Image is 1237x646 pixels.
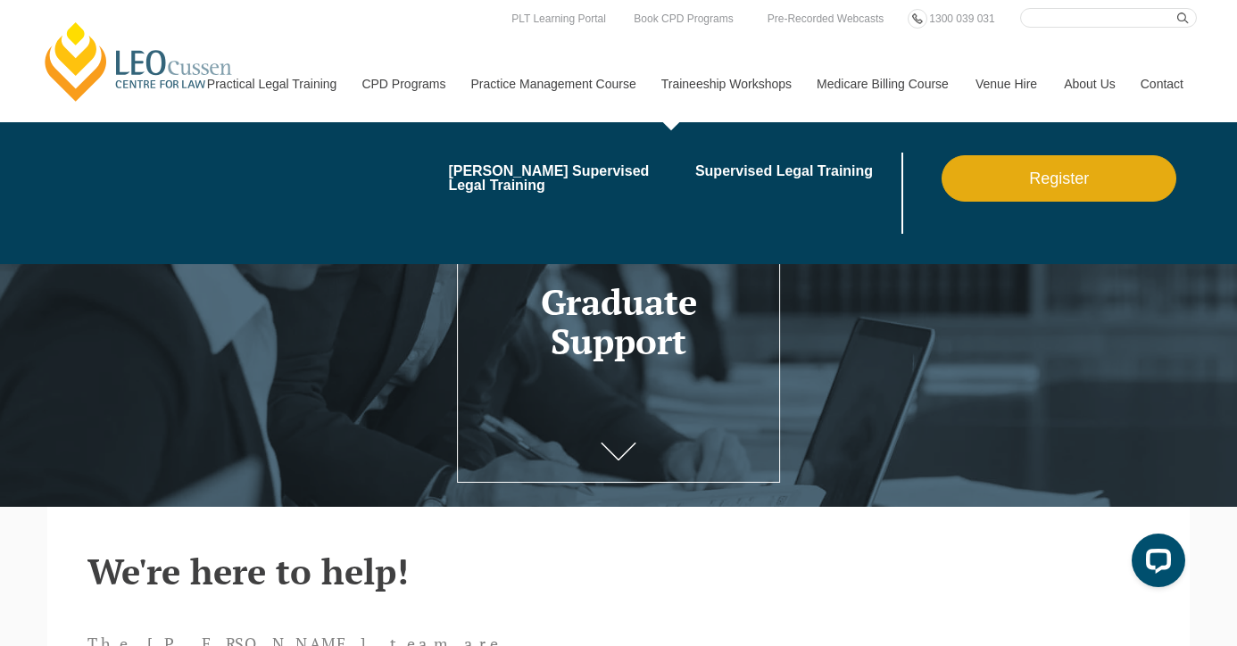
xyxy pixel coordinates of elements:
[470,282,768,360] h1: Graduate Support
[925,9,999,29] a: 1300 039 031
[803,46,962,122] a: Medicare Billing Course
[448,164,683,193] a: [PERSON_NAME] Supervised Legal Training
[194,46,349,122] a: Practical Legal Training
[962,46,1050,122] a: Venue Hire
[348,46,457,122] a: CPD Programs
[40,20,237,104] a: [PERSON_NAME] Centre for Law
[458,46,648,122] a: Practice Management Course
[763,9,889,29] a: Pre-Recorded Webcasts
[1127,46,1197,122] a: Contact
[202,164,449,178] a: blank
[87,551,1150,591] h2: We're here to help!
[1050,46,1127,122] a: About Us
[648,46,803,122] a: Traineeship Workshops
[507,9,610,29] a: PLT Learning Portal
[695,164,898,178] a: Supervised Legal Training
[929,12,994,25] span: 1300 039 031
[1117,526,1192,601] iframe: LiveChat chat widget
[629,9,737,29] a: Book CPD Programs
[942,155,1176,202] a: Register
